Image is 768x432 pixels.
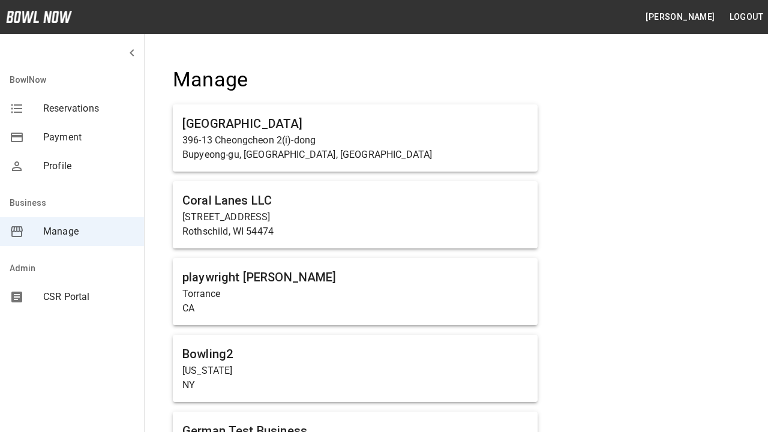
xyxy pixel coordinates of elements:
span: Manage [43,224,134,239]
button: [PERSON_NAME] [641,6,719,28]
p: [STREET_ADDRESS] [182,210,528,224]
h6: [GEOGRAPHIC_DATA] [182,114,528,133]
p: Torrance [182,287,528,301]
h6: playwright [PERSON_NAME] [182,268,528,287]
p: Rothschild, WI 54474 [182,224,528,239]
p: [US_STATE] [182,364,528,378]
h6: Bowling2 [182,344,528,364]
img: logo [6,11,72,23]
h4: Manage [173,67,538,92]
span: CSR Portal [43,290,134,304]
span: Profile [43,159,134,173]
h6: Coral Lanes LLC [182,191,528,210]
span: Payment [43,130,134,145]
p: CA [182,301,528,316]
p: Bupyeong-gu, [GEOGRAPHIC_DATA], [GEOGRAPHIC_DATA] [182,148,528,162]
button: Logout [725,6,768,28]
span: Reservations [43,101,134,116]
p: NY [182,378,528,392]
p: 396-13 Cheongcheon 2(i)-dong [182,133,528,148]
